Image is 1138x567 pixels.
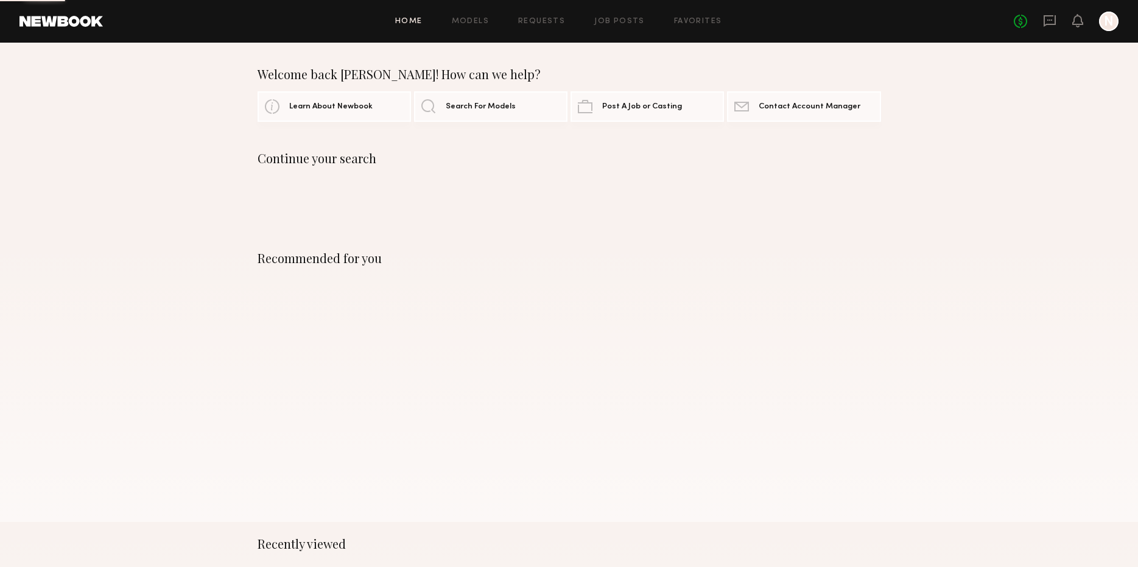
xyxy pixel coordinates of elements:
a: Requests [518,18,565,26]
a: Post A Job or Casting [571,91,724,122]
a: Search For Models [414,91,567,122]
a: N [1099,12,1119,31]
a: Home [395,18,423,26]
a: Models [452,18,489,26]
span: Search For Models [446,103,516,111]
a: Favorites [674,18,722,26]
span: Contact Account Manager [759,103,860,111]
div: Welcome back [PERSON_NAME]! How can we help? [258,67,881,82]
div: Recently viewed [258,537,881,551]
a: Job Posts [594,18,645,26]
span: Learn About Newbook [289,103,373,111]
span: Post A Job or Casting [602,103,682,111]
a: Contact Account Manager [727,91,880,122]
div: Recommended for you [258,251,881,266]
a: Learn About Newbook [258,91,411,122]
div: Continue your search [258,151,881,166]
